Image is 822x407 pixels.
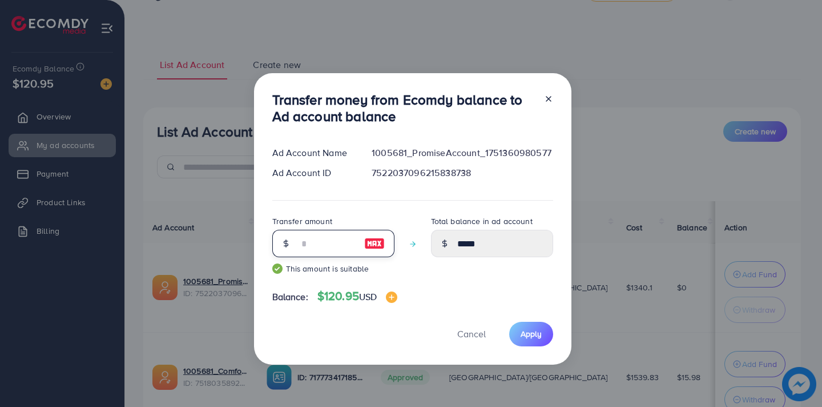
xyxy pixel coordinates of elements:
[272,216,332,227] label: Transfer amount
[457,328,486,340] span: Cancel
[362,166,562,179] div: 7522037096215838738
[272,264,283,274] img: guide
[263,146,363,159] div: Ad Account Name
[362,146,562,159] div: 1005681_PromiseAccount_1751360980577
[509,322,553,346] button: Apply
[317,289,398,304] h4: $120.95
[272,290,308,304] span: Balance:
[272,263,394,274] small: This amount is suitable
[443,322,500,346] button: Cancel
[272,91,535,125] h3: Transfer money from Ecomdy balance to Ad account balance
[521,328,542,340] span: Apply
[431,216,533,227] label: Total balance in ad account
[263,166,363,179] div: Ad Account ID
[364,237,385,250] img: image
[359,290,377,303] span: USD
[386,292,397,303] img: image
